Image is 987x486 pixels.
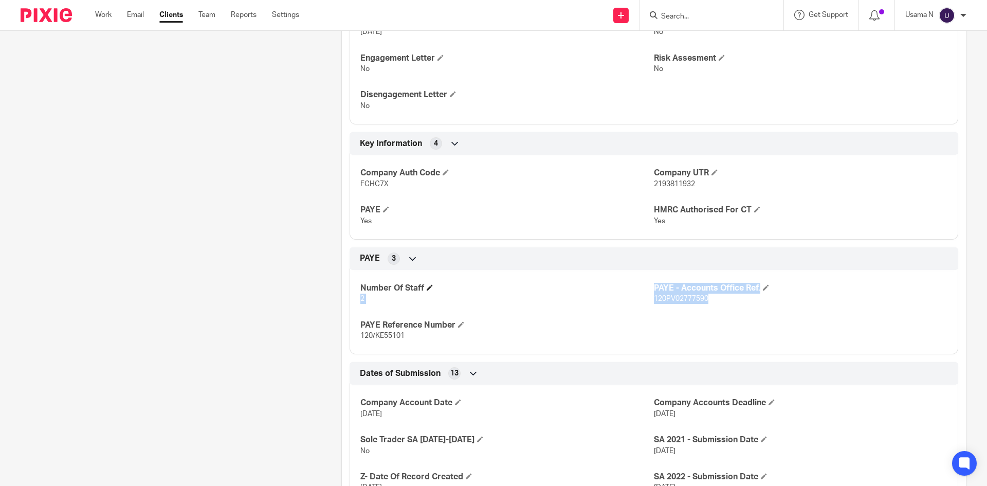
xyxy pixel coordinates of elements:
[231,10,257,20] a: Reports
[654,283,947,294] h4: PAYE - Accounts Office Ref.
[360,332,405,339] span: 120/KE55101
[159,10,183,20] a: Clients
[360,253,380,264] span: PAYE
[654,398,947,408] h4: Company Accounts Deadline
[360,89,654,100] h4: Disengagement Letter
[360,168,654,178] h4: Company Auth Code
[360,65,370,73] span: No
[654,218,665,225] span: Yes
[809,11,848,19] span: Get Support
[360,138,422,149] span: Key Information
[360,472,654,482] h4: Z- Date Of Record Created
[360,28,382,35] span: [DATE]
[654,65,663,73] span: No
[434,138,438,149] span: 4
[392,254,396,264] span: 3
[654,168,947,178] h4: Company UTR
[905,10,934,20] p: Usama N
[95,10,112,20] a: Work
[21,8,72,22] img: Pixie
[360,410,382,418] span: [DATE]
[360,53,654,64] h4: Engagement Letter
[127,10,144,20] a: Email
[360,320,654,331] h4: PAYE Reference Number
[654,447,675,455] span: [DATE]
[450,368,459,379] span: 13
[660,12,753,22] input: Search
[360,218,372,225] span: Yes
[360,398,654,408] h4: Company Account Date
[654,28,663,35] span: No
[360,181,389,188] span: FCHC7X
[360,295,364,302] span: 2
[360,283,654,294] h4: Number Of Staff
[654,435,947,445] h4: SA 2021 - Submission Date
[360,368,441,379] span: Dates of Submission
[272,10,299,20] a: Settings
[360,205,654,215] h4: PAYE
[654,295,708,302] span: 120PV02777590
[654,410,675,418] span: [DATE]
[360,102,370,110] span: No
[654,205,947,215] h4: HMRC Authorised For CT
[654,472,947,482] h4: SA 2022 - Submission Date
[654,181,695,188] span: 2193811932
[198,10,215,20] a: Team
[360,447,370,455] span: No
[360,435,654,445] h4: Sole Trader SA [DATE]-[DATE]
[654,53,947,64] h4: Risk Assesment
[939,7,955,24] img: svg%3E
